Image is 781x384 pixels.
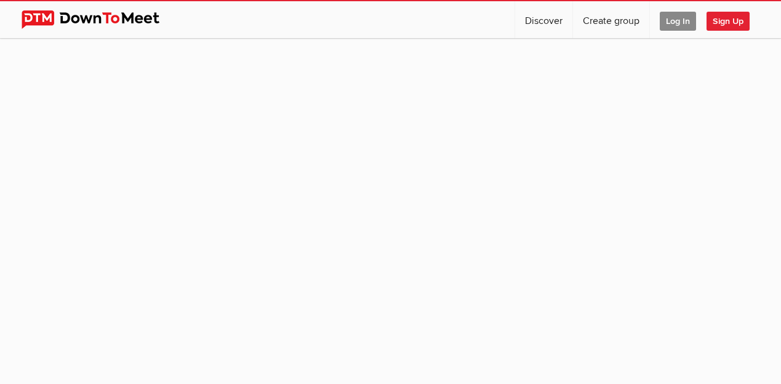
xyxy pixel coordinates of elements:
[515,1,572,38] a: Discover
[573,1,649,38] a: Create group
[707,1,759,38] a: Sign Up
[650,1,706,38] a: Log In
[22,10,178,29] img: DownToMeet
[707,12,750,31] span: Sign Up
[660,12,696,31] span: Log In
